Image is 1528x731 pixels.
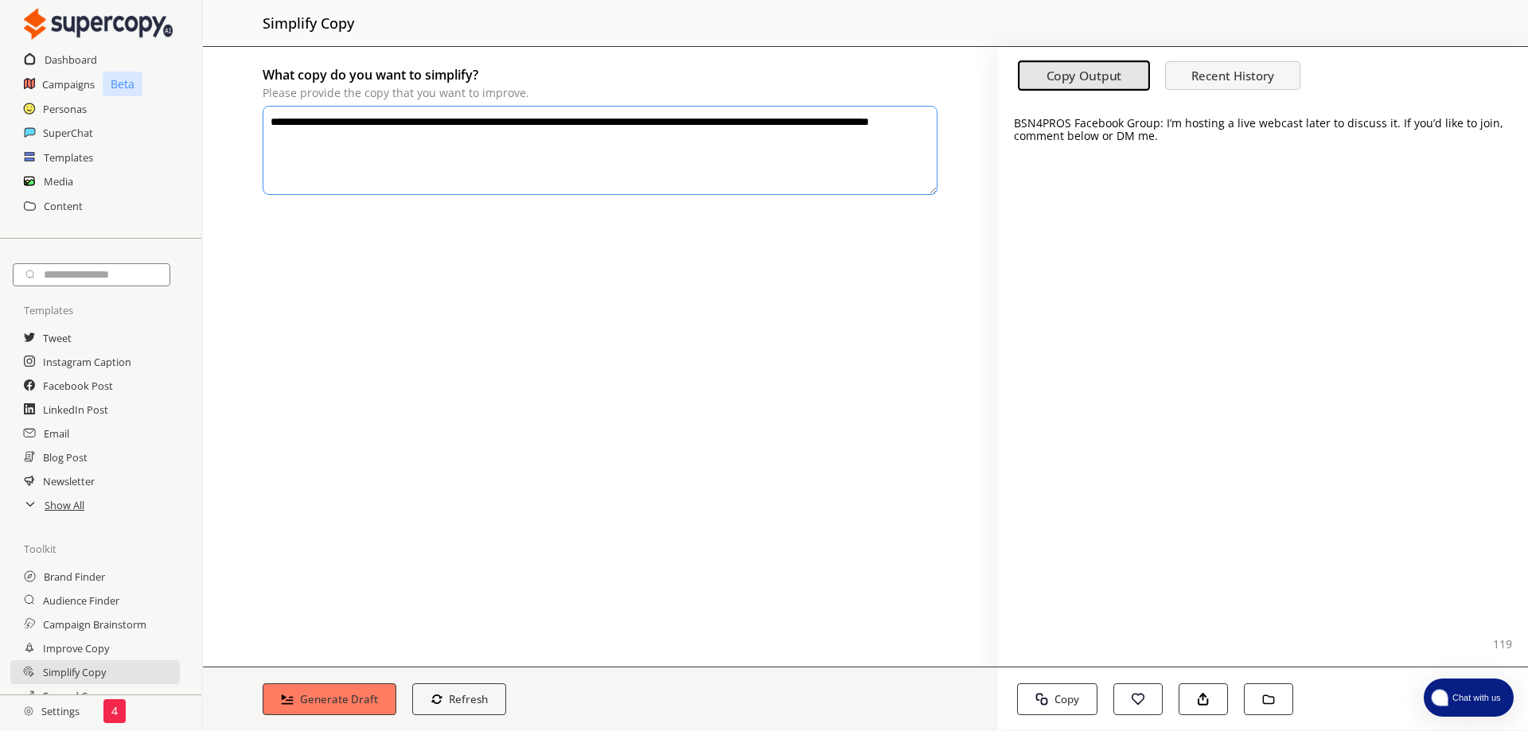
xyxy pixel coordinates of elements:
[1017,683,1097,715] button: Copy
[43,97,87,121] a: Personas
[43,350,131,374] a: Instagram Caption
[43,589,119,612] a: Audience Finder
[43,121,93,145] a: SuperChat
[1165,61,1300,90] button: Recent History
[44,146,93,169] a: Templates
[1191,68,1274,84] b: Recent History
[1018,61,1150,91] button: Copy Output
[300,692,378,706] b: Generate Draft
[45,493,84,517] a: Show All
[43,374,113,398] a: Facebook Post
[412,683,507,715] button: Refresh
[42,72,95,96] a: Campaigns
[43,398,108,422] a: LinkedIn Post
[1047,68,1122,84] b: Copy Output
[263,106,937,195] textarea: originalCopy-textarea
[43,612,146,636] a: Campaign Brainstorm
[45,48,97,72] a: Dashboard
[1054,692,1079,706] b: Copy
[103,72,142,96] p: Beta
[449,692,488,706] b: Refresh
[43,326,72,350] a: Tweet
[263,63,938,87] h2: What copy do you want to simplify?
[44,194,83,218] a: Content
[43,684,105,708] a: Expand Copy
[263,683,396,715] button: Generate Draft
[44,565,105,589] a: Brand Finder
[1446,691,1504,704] span: Chat with us
[1424,679,1514,717] button: atlas-launcher
[24,8,173,40] img: Close
[24,706,33,716] img: Close
[43,445,88,469] a: Blog Post
[44,169,73,193] a: Media
[43,469,95,493] a: Newsletter
[1014,115,1503,143] span: BSN4PROS Facebook Group: I’m hosting a live webcast later to discuss it. If you’d like to join, c...
[263,8,354,38] h2: simplify copy
[44,422,69,445] a: Email
[111,705,118,717] p: 4
[1493,638,1512,651] p: 119
[263,87,938,99] p: Please provide the copy that you want to improve.
[43,636,109,660] a: Improve Copy
[43,660,106,684] a: Simplify Copy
